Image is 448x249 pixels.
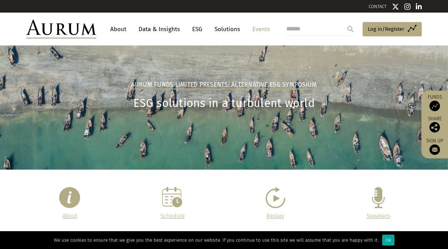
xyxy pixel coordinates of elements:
[368,25,404,33] span: Log in/Register
[249,23,270,36] a: Events
[429,144,440,155] img: Sign up to our newsletter
[211,23,244,36] a: Solutions
[160,213,185,219] a: Schedule
[26,97,422,110] h1: ESG solutions in a turbulent world
[369,4,387,9] a: CONTACT
[382,235,394,246] div: Ok
[416,3,422,10] img: Linkedin icon
[107,23,130,36] a: About
[135,23,183,36] a: Data & Insights
[26,20,96,38] img: Aurum
[131,81,317,90] h2: Aurum Funds Limited Presents: Alternative ESG Symposium
[343,22,357,36] input: Submit
[266,213,284,219] a: Replay
[425,94,444,111] a: Funds
[63,213,77,219] a: About
[425,116,444,133] div: Share
[429,122,440,133] img: Share this post
[366,213,390,219] a: Speakers
[429,101,440,111] img: Access Funds
[425,138,444,155] a: Sign up
[404,3,411,10] img: Instagram icon
[392,3,399,10] img: Twitter icon
[189,23,206,36] a: ESG
[363,22,422,37] a: Log in/Register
